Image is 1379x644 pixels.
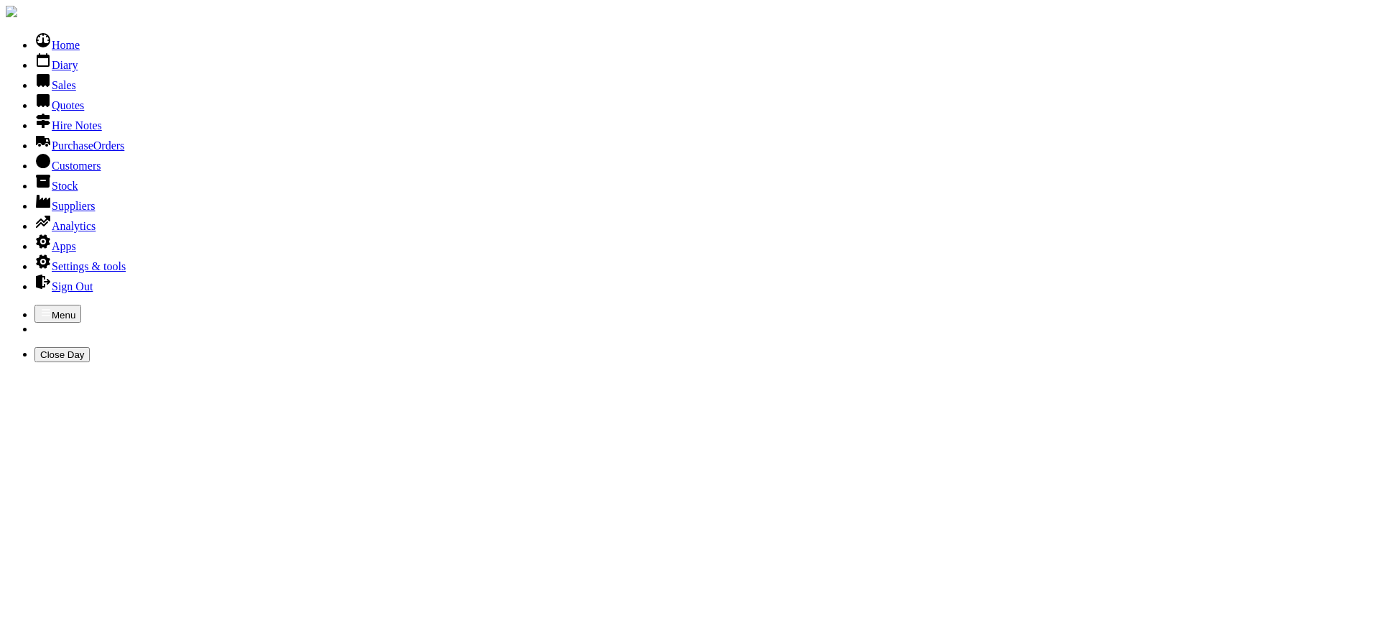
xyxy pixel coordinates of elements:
[34,112,1373,132] li: Hire Notes
[34,260,126,272] a: Settings & tools
[34,99,84,111] a: Quotes
[34,139,124,152] a: PurchaseOrders
[34,172,1373,193] li: Stock
[34,79,76,91] a: Sales
[34,220,96,232] a: Analytics
[34,180,78,192] a: Stock
[34,193,1373,213] li: Suppliers
[34,280,93,293] a: Sign Out
[34,240,76,252] a: Apps
[34,347,90,362] button: Close Day
[34,72,1373,92] li: Sales
[34,39,80,51] a: Home
[6,6,17,17] img: companylogo.jpg
[34,119,102,132] a: Hire Notes
[34,59,78,71] a: Diary
[34,200,95,212] a: Suppliers
[34,160,101,172] a: Customers
[34,305,81,323] button: Menu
